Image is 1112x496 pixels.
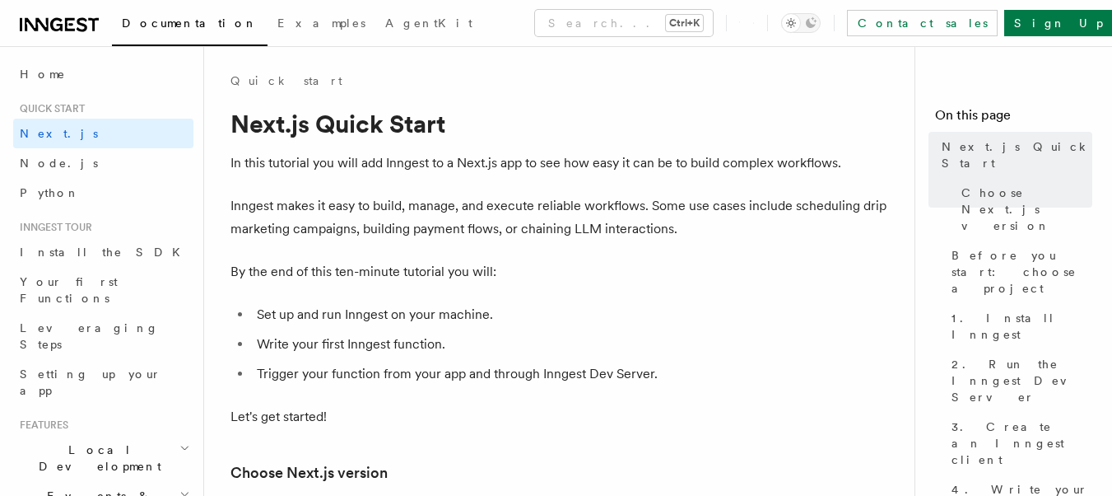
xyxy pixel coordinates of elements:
a: Next.js [13,119,193,148]
h4: On this page [935,105,1092,132]
span: 1. Install Inngest [951,310,1092,343]
span: Home [20,66,66,82]
a: Home [13,59,193,89]
span: Next.js Quick Start [942,138,1092,171]
a: Node.js [13,148,193,178]
p: Let's get started! [230,405,889,428]
a: Python [13,178,193,208]
p: In this tutorial you will add Inngest to a Next.js app to see how easy it can be to build complex... [230,152,889,175]
li: Trigger your function from your app and through Inngest Dev Server. [252,363,889,386]
span: AgentKit [385,16,472,30]
a: Next.js Quick Start [935,132,1092,178]
a: Documentation [112,5,268,46]
span: Before you start: choose a project [951,247,1092,297]
a: Leveraging Steps [13,313,193,359]
span: Python [20,186,80,199]
span: Leveraging Steps [20,321,159,351]
a: Your first Functions [13,267,193,313]
span: Examples [277,16,365,30]
span: Next.js [20,127,98,140]
h1: Next.js Quick Start [230,109,889,138]
a: 1. Install Inngest [945,303,1092,349]
p: By the end of this ten-minute tutorial you will: [230,260,889,283]
span: Setting up your app [20,367,161,397]
li: Set up and run Inngest on your machine. [252,303,889,326]
span: Your first Functions [20,275,118,305]
span: Node.js [20,157,98,170]
button: Local Development [13,435,193,481]
a: Before you start: choose a project [945,241,1092,303]
p: Inngest makes it easy to build, manage, and execute reliable workflows. Some use cases include sc... [230,194,889,241]
button: Toggle dark mode [781,13,821,33]
span: 3. Create an Inngest client [951,419,1092,468]
a: AgentKit [375,5,482,44]
a: Choose Next.js version [230,461,388,484]
a: Setting up your app [13,359,193,405]
a: Install the SDK [13,237,193,267]
a: 3. Create an Inngest client [945,412,1092,475]
li: Write your first Inngest function. [252,333,889,356]
kbd: Ctrl+K [666,15,703,31]
span: Choose Next.js version [961,185,1092,234]
a: 2. Run the Inngest Dev Server [945,349,1092,412]
span: Documentation [122,16,258,30]
span: Inngest tour [13,221,92,234]
a: Choose Next.js version [955,178,1092,241]
a: Contact sales [847,10,998,36]
span: Install the SDK [20,246,190,259]
span: 2. Run the Inngest Dev Server [951,356,1092,405]
a: Quick start [230,73,342,89]
span: Quick start [13,102,85,115]
span: Features [13,419,68,432]
a: Examples [268,5,375,44]
span: Local Development [13,442,179,475]
button: Search...Ctrl+K [535,10,713,36]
